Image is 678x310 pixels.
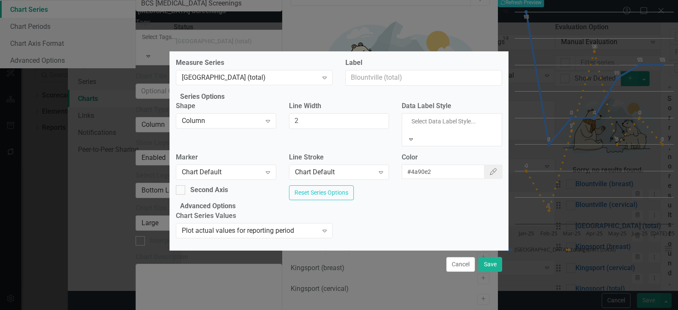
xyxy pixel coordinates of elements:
[176,101,276,111] label: Shape
[176,201,240,211] legend: Advanced Options
[289,185,354,200] button: Reset Series Options
[19,2,208,33] p: Enhance patient outreach in [GEOGRAPHIC_DATA] through targeted community events and partnerships ...
[402,101,502,111] label: Data Label Style
[289,153,389,162] label: Line Stroke
[182,116,261,126] div: Column
[2,2,208,73] p: For [DATE], Blountville reported 8 breast and 4 [MEDICAL_DATA] screenings, totaling 12. Kingsport...
[345,70,502,86] input: Blountville (total)
[176,92,229,102] legend: Series Options
[176,211,333,221] label: Chart Series Values
[176,38,252,45] div: [GEOGRAPHIC_DATA] (total)
[289,101,389,111] label: Line Width
[345,58,502,68] label: Label
[182,73,318,82] div: [GEOGRAPHIC_DATA] (total)
[289,113,389,129] input: Chart Default
[446,257,475,272] button: Cancel
[190,185,228,195] div: Second Axis
[182,168,261,177] div: Chart Default
[295,168,374,177] div: Chart Default
[411,117,492,126] div: Select Data Label Style...
[176,58,333,68] label: Measure Series
[176,153,276,162] label: Marker
[182,226,318,235] div: Plot actual values for reporting period
[19,39,208,70] p: Evaluate and optimize scheduling processes to ensure accessibility and convenience for patients, ...
[402,165,484,179] input: Chart Default
[402,153,502,162] label: Color
[478,257,502,272] button: Save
